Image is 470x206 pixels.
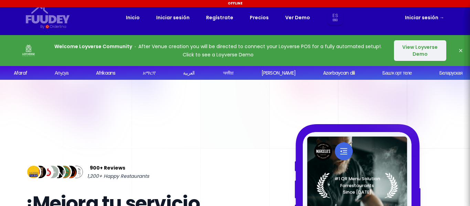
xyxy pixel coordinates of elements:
[317,173,398,198] img: Laurel
[285,13,310,22] a: Ver Demo
[26,164,41,180] img: Review Img
[44,164,60,180] img: Review Img
[250,13,269,22] a: Precios
[63,164,78,180] img: Review Img
[439,14,444,21] span: →
[52,42,384,59] p: After Venue creation you will be directed to connect your Loyverse POS for a fully automated setu...
[221,69,232,77] div: অসমীয়া
[182,69,193,77] div: العربية
[1,1,469,6] div: Offline
[90,164,125,172] span: 900+ Reviews
[53,69,67,77] div: Аҧсуа
[126,13,140,22] a: Inicio
[69,164,84,180] img: Review Img
[32,164,47,180] img: Review Img
[50,24,66,30] div: Orderlina
[321,69,353,77] div: Azərbaycan dili
[40,24,44,30] div: By
[206,13,233,22] a: Regístrate
[12,69,25,77] div: Afaraf
[405,13,444,22] a: Iniciar sesión
[87,172,149,180] span: 1,200+ Happy Restaurants
[54,43,132,50] strong: Welcome Loyverse Community
[394,40,446,61] button: View Loyverse Demo
[141,69,154,77] div: አማርኛ
[381,69,410,77] div: Башҡорт теле
[156,13,190,22] a: Iniciar sesión
[57,164,72,180] img: Review Img
[26,6,70,24] svg: {/* Added fill="currentColor" here */} {/* This rectangle defines the background. Its explicit fi...
[94,69,114,77] div: Afrikaans
[38,164,54,180] img: Review Img
[438,69,461,77] div: Беларуская
[260,69,294,77] div: [PERSON_NAME]
[51,164,66,180] img: Review Img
